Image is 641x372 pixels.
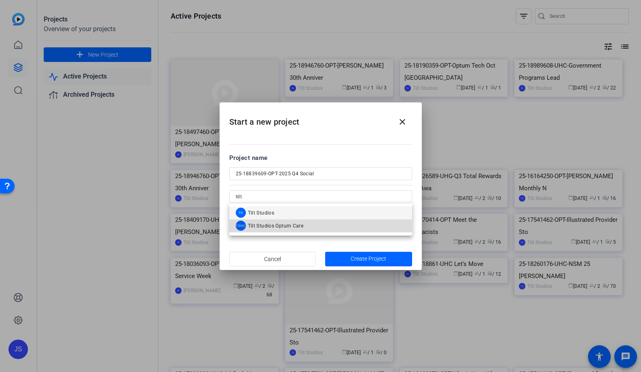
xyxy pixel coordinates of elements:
input: Enter Project Name [236,169,406,179]
h2: Start a new project [220,102,422,135]
span: Tilt Studios Optum Care [248,223,304,229]
div: Project name [229,153,412,162]
span: Create Project [351,255,386,263]
button: Create Project [325,252,412,266]
button: Cancel [229,252,316,266]
div: TSOC [236,221,246,231]
mat-icon: close [398,117,407,127]
input: Add others: Type email or team members name [236,192,406,202]
span: Cancel [264,251,281,267]
div: TS [236,208,246,218]
span: Tilt Studios [248,210,275,216]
